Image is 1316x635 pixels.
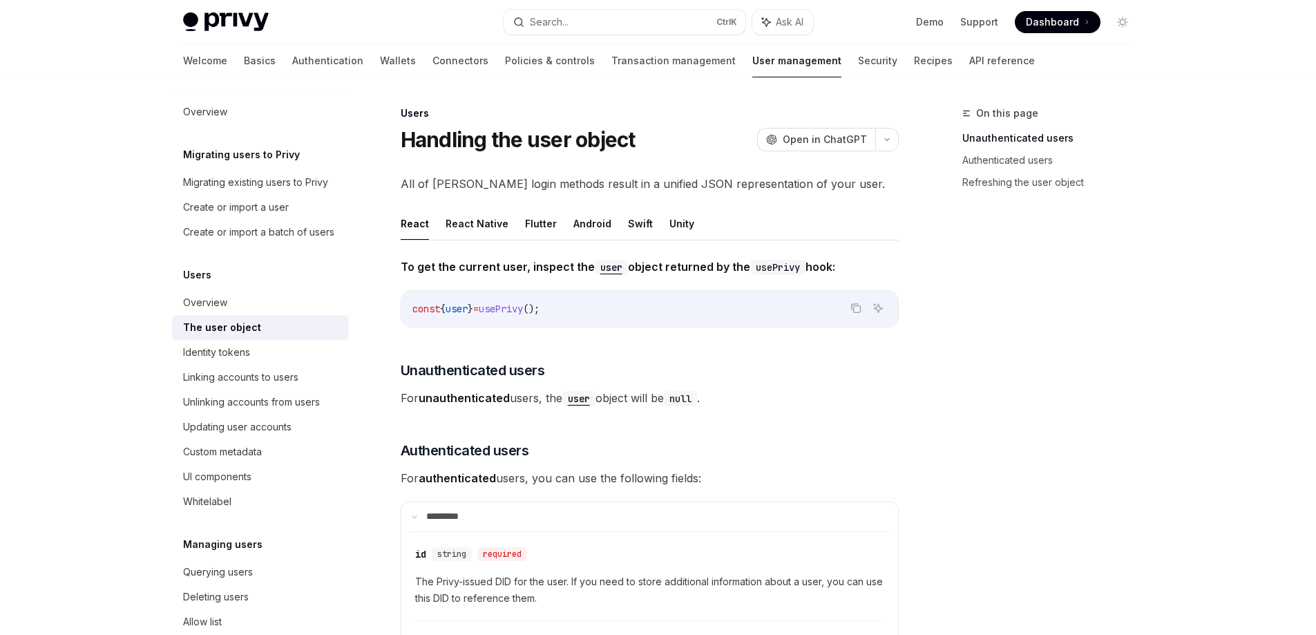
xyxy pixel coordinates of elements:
[172,290,349,315] a: Overview
[183,564,253,580] div: Querying users
[183,44,227,77] a: Welcome
[183,224,334,240] div: Create or import a batch of users
[858,44,897,77] a: Security
[525,207,557,240] button: Flutter
[914,44,953,77] a: Recipes
[960,15,998,29] a: Support
[752,44,841,77] a: User management
[869,299,887,317] button: Ask AI
[172,609,349,634] a: Allow list
[446,303,468,315] span: user
[172,315,349,340] a: The user object
[401,207,429,240] button: React
[412,303,440,315] span: const
[401,441,529,460] span: Authenticated users
[183,394,320,410] div: Unlinking accounts from users
[776,15,803,29] span: Ask AI
[244,44,276,77] a: Basics
[183,369,298,386] div: Linking accounts to users
[628,207,653,240] button: Swift
[1026,15,1079,29] span: Dashboard
[401,260,835,274] strong: To get the current user, inspect the object returned by the hook:
[595,260,628,274] a: user
[962,127,1145,149] a: Unauthenticated users
[969,44,1035,77] a: API reference
[415,574,884,607] span: The Privy-issued DID for the user. If you need to store additional information about a user, you ...
[415,547,426,561] div: id
[573,207,611,240] button: Android
[183,174,328,191] div: Migrating existing users to Privy
[172,464,349,489] a: UI components
[419,391,510,405] strong: unauthenticated
[183,199,289,216] div: Create or import a user
[183,444,262,460] div: Custom metadata
[962,149,1145,171] a: Authenticated users
[183,146,300,163] h5: Migrating users to Privy
[183,344,250,361] div: Identity tokens
[440,303,446,315] span: {
[380,44,416,77] a: Wallets
[595,260,628,275] code: user
[183,319,261,336] div: The user object
[446,207,508,240] button: React Native
[183,468,251,485] div: UI components
[183,589,249,605] div: Deleting users
[183,12,269,32] img: light logo
[172,170,349,195] a: Migrating existing users to Privy
[183,493,231,510] div: Whitelabel
[172,99,349,124] a: Overview
[172,195,349,220] a: Create or import a user
[183,267,211,283] h5: Users
[669,207,694,240] button: Unity
[172,489,349,514] a: Whitelabel
[172,585,349,609] a: Deleting users
[292,44,363,77] a: Authentication
[419,471,496,485] strong: authenticated
[477,547,527,561] div: required
[172,560,349,585] a: Querying users
[401,174,899,193] span: All of [PERSON_NAME] login methods result in a unified JSON representation of your user.
[183,104,227,120] div: Overview
[757,128,875,151] button: Open in ChatGPT
[401,361,545,380] span: Unauthenticated users
[473,303,479,315] span: =
[183,614,222,630] div: Allow list
[437,549,466,560] span: string
[750,260,805,275] code: usePrivy
[172,439,349,464] a: Custom metadata
[183,294,227,311] div: Overview
[916,15,944,29] a: Demo
[504,10,745,35] button: Search...CtrlK
[1015,11,1100,33] a: Dashboard
[611,44,736,77] a: Transaction management
[664,391,697,406] code: null
[962,171,1145,193] a: Refreshing the user object
[401,106,899,120] div: Users
[479,303,523,315] span: usePrivy
[783,133,867,146] span: Open in ChatGPT
[468,303,473,315] span: }
[523,303,540,315] span: ();
[183,536,263,553] h5: Managing users
[562,391,595,405] a: user
[716,17,737,28] span: Ctrl K
[172,365,349,390] a: Linking accounts to users
[752,10,813,35] button: Ask AI
[1112,11,1134,33] button: Toggle dark mode
[172,340,349,365] a: Identity tokens
[401,127,636,152] h1: Handling the user object
[172,220,349,245] a: Create or import a batch of users
[562,391,595,406] code: user
[505,44,595,77] a: Policies & controls
[847,299,865,317] button: Copy the contents from the code block
[976,105,1038,122] span: On this page
[432,44,488,77] a: Connectors
[401,388,899,408] span: For users, the object will be .
[183,419,292,435] div: Updating user accounts
[172,415,349,439] a: Updating user accounts
[172,390,349,415] a: Unlinking accounts from users
[530,14,569,30] div: Search...
[401,468,899,488] span: For users, you can use the following fields:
